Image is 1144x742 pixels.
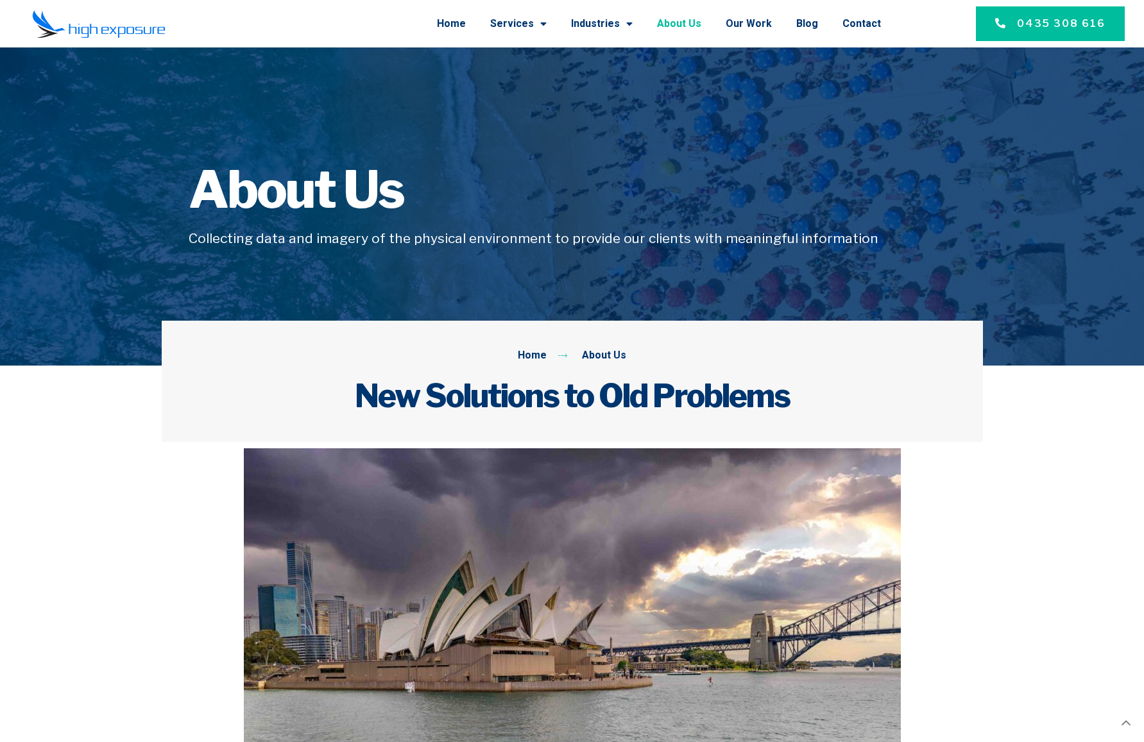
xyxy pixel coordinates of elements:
[189,228,956,249] h5: Collecting data and imagery of the physical environment to provide our clients with meaningful in...
[196,7,881,40] nav: Menu
[579,348,626,364] span: About Us
[189,376,956,415] h2: New Solutions to Old Problems
[571,7,633,40] a: Industries
[518,348,547,364] span: Home
[490,7,547,40] a: Services
[726,7,772,40] a: Our Work
[842,7,881,40] a: Contact
[437,7,466,40] a: Home
[1017,16,1106,31] span: 0435 308 616
[976,6,1125,41] a: 0435 308 616
[189,164,956,215] h1: About Us
[32,10,166,38] img: Final-Logo copy
[657,7,701,40] a: About Us
[796,7,818,40] a: Blog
